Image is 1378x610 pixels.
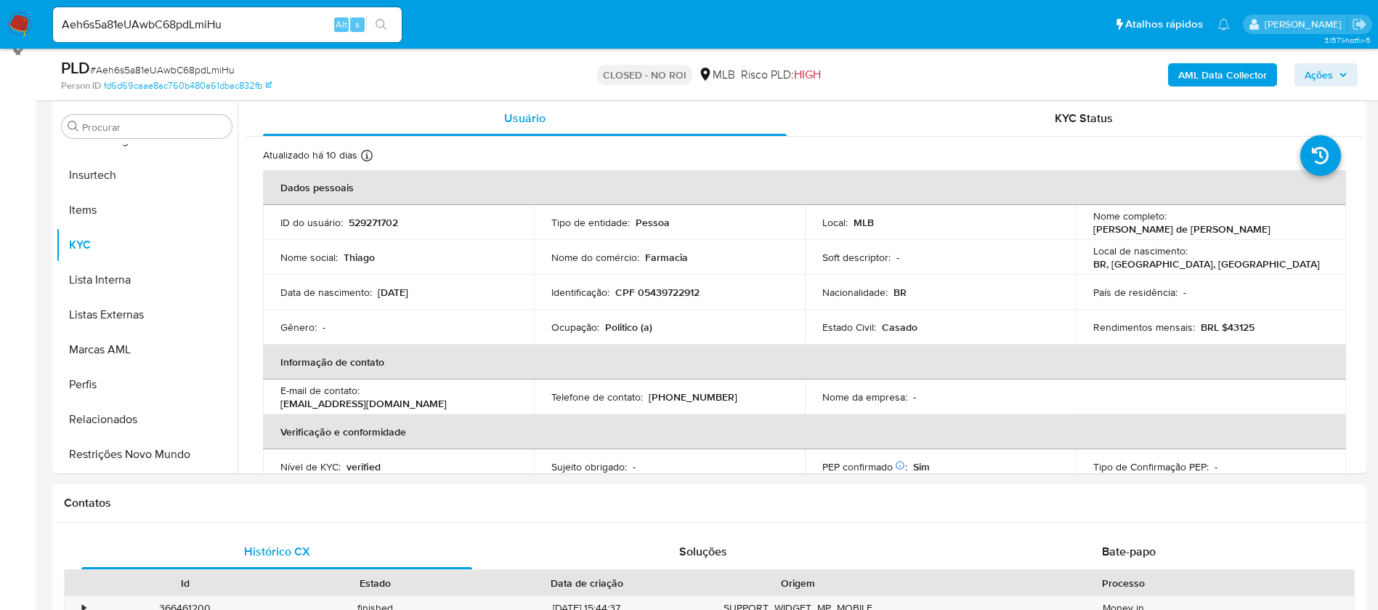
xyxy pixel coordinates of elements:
span: Usuário [504,110,546,127]
div: Origem [713,576,883,590]
p: Rendimentos mensais : [1093,321,1195,334]
b: AML Data Collector [1178,63,1267,87]
p: BRL $43125 [1201,321,1255,334]
p: Sujeito obrigado : [551,460,627,473]
p: Nome da empresa : [822,390,907,404]
a: Sair [1352,17,1367,32]
p: 529271702 [349,216,398,229]
button: Items [56,193,238,228]
button: Marcas AML [56,332,238,367]
span: Alt [336,17,347,31]
p: Local de nascimento : [1093,244,1188,257]
p: BR, [GEOGRAPHIC_DATA], [GEOGRAPHIC_DATA] [1093,257,1320,270]
p: [PHONE_NUMBER] [649,390,737,404]
span: KYC Status [1055,110,1113,127]
b: Person ID [61,79,101,92]
div: Estado [291,576,461,590]
button: Restrições Novo Mundo [56,437,238,472]
input: Procurar [82,121,226,134]
p: Nacionalidade : [822,286,888,299]
button: KYC [56,228,238,262]
span: Atalhos rápidos [1125,17,1203,32]
p: Tipo de Confirmação PEP : [1093,460,1209,473]
p: Nome do comércio : [551,251,639,264]
a: fd6d69caae8ac760b480a61dbac832fb [104,79,272,92]
p: Data de nascimento : [280,286,372,299]
button: Procurar [68,121,79,132]
p: adriano.brito@mercadolivre.com [1265,17,1347,31]
p: Telefone de contato : [551,390,643,404]
p: ID do usuário : [280,216,343,229]
p: País de residência : [1093,286,1178,299]
p: - [633,460,636,473]
p: Nome social : [280,251,338,264]
p: - [1215,460,1217,473]
span: # Aeh6s5a81eUAwbC68pdLmiHu [90,63,235,77]
div: Processo [904,576,1344,590]
button: search-icon [366,15,396,35]
span: Risco PLD: [741,67,821,83]
button: Lista Interna [56,262,238,297]
th: Dados pessoais [263,170,1346,205]
p: MLB [854,216,874,229]
p: Nome completo : [1093,209,1167,222]
p: - [1183,286,1186,299]
p: Atualizado há 10 dias [263,148,357,162]
p: Pessoa [636,216,670,229]
span: Bate-papo [1102,543,1156,560]
p: Identificação : [551,286,609,299]
p: Nível de KYC : [280,460,341,473]
p: - [913,390,916,404]
p: Politico (a) [605,321,652,334]
span: Histórico CX [244,543,310,560]
div: MLB [698,67,735,83]
p: Gênero : [280,321,317,334]
p: Thiago [344,251,375,264]
p: - [323,321,325,334]
div: Id [100,576,270,590]
th: Verificação e conformidade [263,414,1346,449]
p: CPF 05439722912 [615,286,700,299]
p: Estado Civil : [822,321,876,334]
button: Relacionados [56,402,238,437]
p: Local : [822,216,848,229]
span: Soluções [679,543,727,560]
p: Sim [913,460,930,473]
p: CLOSED - NO ROI [597,65,692,85]
p: Ocupação : [551,321,599,334]
p: [PERSON_NAME] de [PERSON_NAME] [1093,222,1270,236]
div: Data de criação [481,576,693,590]
p: verified [346,460,381,473]
b: PLD [61,56,90,79]
p: - [896,251,899,264]
p: BR [893,286,907,299]
h1: Contatos [64,496,1355,510]
span: 3.157.1-hotfix-5 [1324,34,1371,46]
button: AML Data Collector [1168,63,1277,87]
p: Casado [882,321,917,334]
p: Soft descriptor : [822,251,891,264]
p: E-mail de contato : [280,384,360,397]
button: Ações [1294,63,1358,87]
th: Informação de contato [263,345,1346,380]
a: Notificações [1217,18,1230,31]
button: Listas Externas [56,297,238,332]
p: [DATE] [378,286,408,299]
p: Tipo de entidade : [551,216,630,229]
p: PEP confirmado : [822,460,907,473]
p: [EMAIL_ADDRESS][DOMAIN_NAME] [280,397,447,410]
button: Perfis [56,367,238,402]
span: s [355,17,360,31]
button: Insurtech [56,158,238,193]
span: HIGH [794,66,821,83]
p: Farmacia [645,251,688,264]
span: Ações [1305,63,1333,87]
input: Pesquise usuários ou casos... [53,15,402,34]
